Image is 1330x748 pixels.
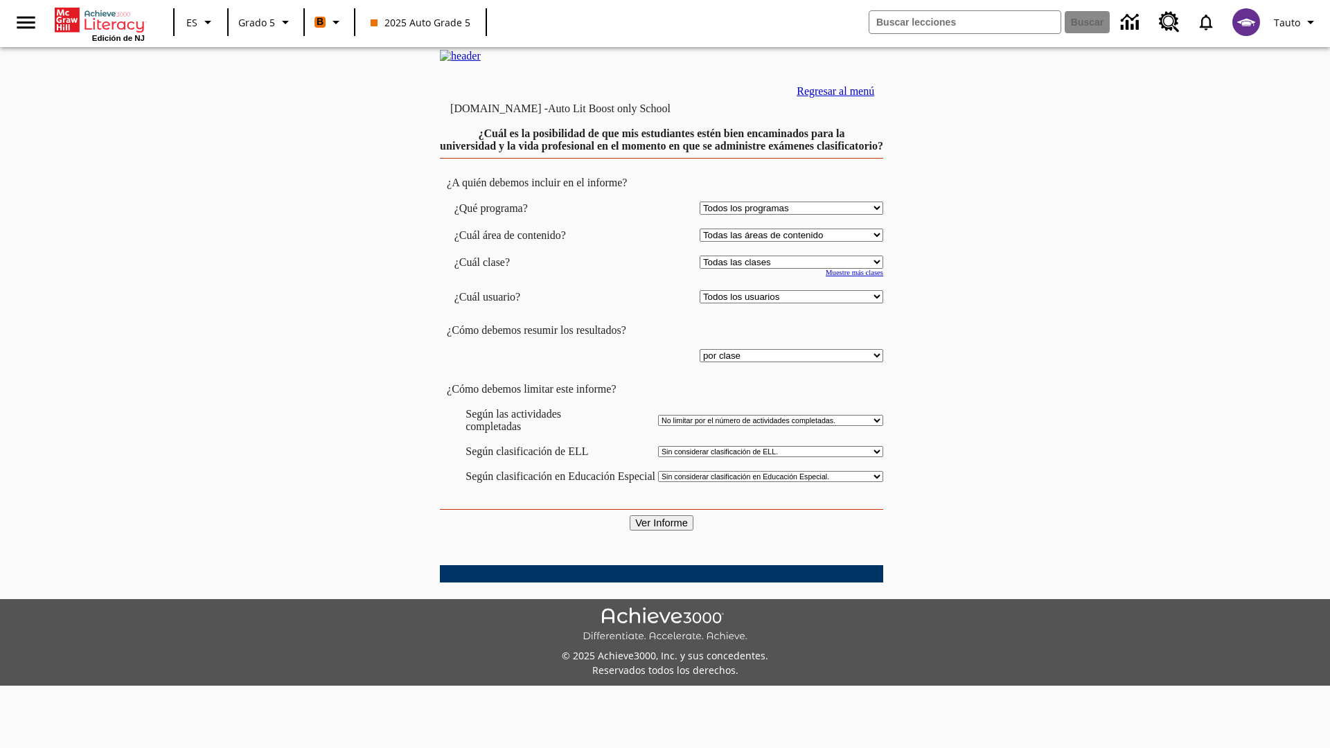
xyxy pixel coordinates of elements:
[797,85,874,97] a: Regresar al menú
[238,15,275,30] span: Grado 5
[1268,10,1324,35] button: Perfil/Configuración
[186,15,197,30] span: ES
[440,383,883,395] td: ¿Cómo debemos limitar este informe?
[1224,4,1268,40] button: Escoja un nuevo avatar
[1151,3,1188,41] a: Centro de recursos, Se abrirá en una pestaña nueva.
[1274,15,1300,30] span: Tauto
[92,34,145,42] span: Edición de NJ
[1112,3,1151,42] a: Centro de información
[440,127,883,152] a: ¿Cuál es la posibilidad de que mis estudiantes estén bien encaminados para la universidad y la vi...
[55,5,145,42] div: Portada
[371,15,470,30] span: 2025 Auto Grade 5
[317,13,323,30] span: B
[465,445,655,458] td: Según clasificación de ELL
[179,10,223,35] button: Lenguaje: ES, Selecciona un idioma
[233,10,299,35] button: Grado: Grado 5, Elige un grado
[630,515,693,531] input: Ver Informe
[465,470,655,483] td: Según clasificación en Educación Especial
[1188,4,1224,40] a: Notificaciones
[309,10,350,35] button: Boost El color de la clase es anaranjado. Cambiar el color de la clase.
[826,269,883,276] a: Muestre más clases
[440,324,883,337] td: ¿Cómo debemos resumir los resultados?
[454,202,613,215] td: ¿Qué programa?
[454,229,566,241] nobr: ¿Cuál área de contenido?
[869,11,1061,33] input: Buscar campo
[583,607,747,643] img: Achieve3000 Differentiate Accelerate Achieve
[454,290,613,303] td: ¿Cuál usuario?
[465,408,655,433] td: Según las actividades completadas
[440,50,481,62] img: header
[454,256,613,269] td: ¿Cuál clase?
[548,103,671,114] nobr: Auto Lit Boost only School
[440,177,883,189] td: ¿A quién debemos incluir en el informe?
[450,103,711,115] td: [DOMAIN_NAME] -
[1232,8,1260,36] img: avatar image
[6,2,46,43] button: Abrir el menú lateral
